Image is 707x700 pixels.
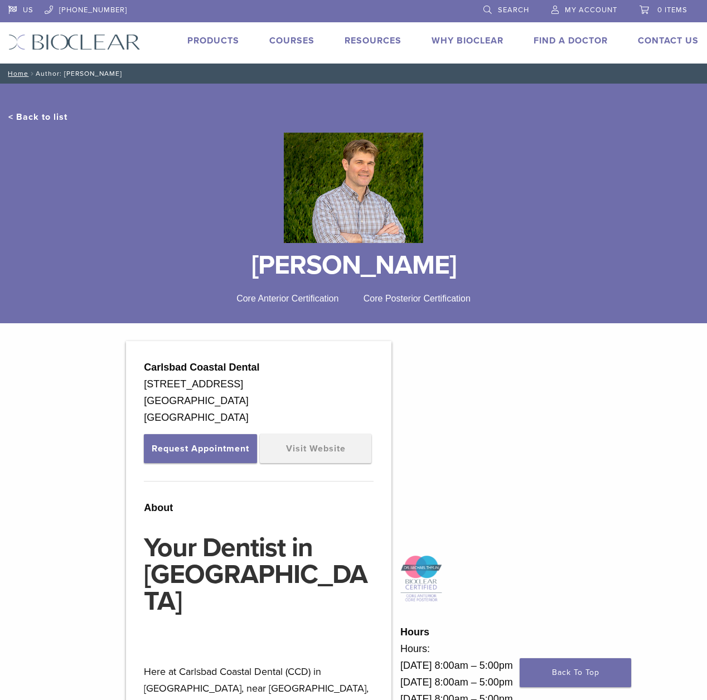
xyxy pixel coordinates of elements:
[400,640,581,657] div: Hours:
[400,555,442,603] img: Icon
[144,534,374,615] h1: Your Dentist in [GEOGRAPHIC_DATA]
[8,252,699,279] h1: [PERSON_NAME]
[144,376,374,392] div: [STREET_ADDRESS]
[638,35,699,46] a: Contact Us
[8,34,141,50] img: Bioclear
[284,133,423,243] img: Bioclear
[565,6,617,14] span: My Account
[8,111,67,123] a: < Back to list
[28,71,36,76] span: /
[144,502,173,513] strong: About
[400,626,429,638] strong: Hours
[498,6,529,14] span: Search
[144,362,259,373] strong: Carlsbad Coastal Dental
[400,657,581,674] div: [DATE] 8:00am – 5:00pm
[657,6,687,14] span: 0 items
[400,674,581,691] div: [DATE] 8:00am – 5:00pm
[364,294,471,303] span: Core Posterior Certification
[144,434,257,463] button: Request Appointment
[144,392,374,426] div: [GEOGRAPHIC_DATA] [GEOGRAPHIC_DATA]
[345,35,401,46] a: Resources
[4,70,28,77] a: Home
[187,35,239,46] a: Products
[534,35,608,46] a: Find A Doctor
[260,434,371,463] a: Visit Website
[432,35,503,46] a: Why Bioclear
[269,35,314,46] a: Courses
[520,658,631,687] a: Back To Top
[236,294,338,303] span: Core Anterior Certification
